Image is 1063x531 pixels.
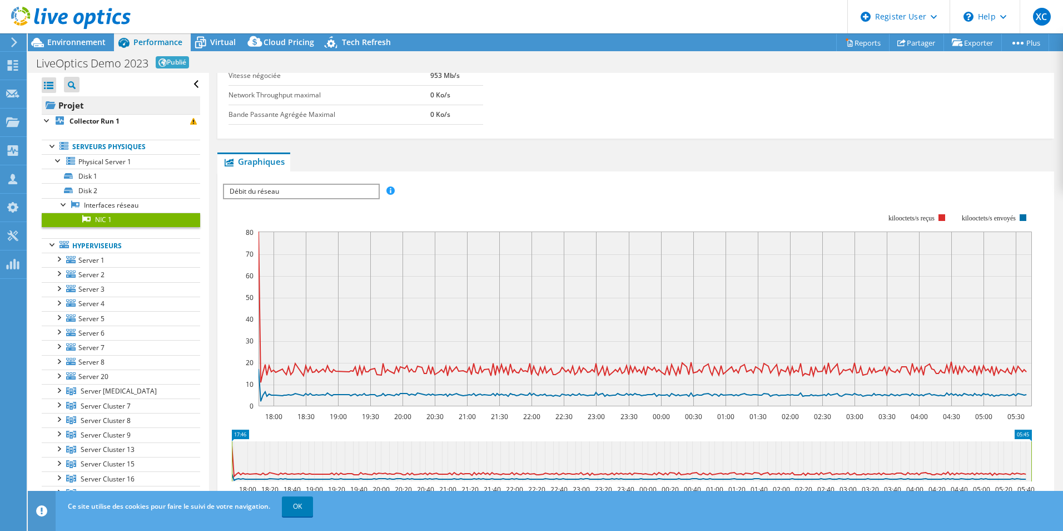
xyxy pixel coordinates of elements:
label: Bande Passante Agrégée Maximal [229,109,430,120]
text: 04:00 [910,412,927,421]
text: 01:40 [750,485,767,494]
text: 05:40 [1017,485,1034,494]
text: 23:00 [572,485,589,494]
a: Server Cluster 16 [42,471,200,486]
text: 23:20 [594,485,612,494]
span: Server Cluster 15 [81,459,135,469]
a: Hyperviseurs [42,238,200,253]
span: Server Cluster 13 [81,445,135,454]
text: 20:00 [372,485,389,494]
a: Disk 2 [42,183,200,198]
text: 19:20 [327,485,345,494]
span: Cloud Pricing [264,37,314,47]
text: 03:30 [878,412,895,421]
a: Server Cluster 9 [42,427,200,442]
span: Virtual [210,37,236,47]
b: 953 Mb/s [430,71,460,80]
text: 19:00 [305,485,322,494]
span: Server 3 [78,284,105,294]
text: 05:00 [972,485,990,494]
a: Partager [889,34,944,51]
span: Server 20 [78,372,108,381]
b: 0 Ko/s [430,90,450,100]
text: 00:30 [684,412,702,421]
span: Débit du réseau [224,185,378,198]
a: Server Cluster 17 [42,486,200,500]
text: 20 [246,358,254,367]
text: 50 [246,293,254,302]
span: Graphiques [223,156,285,167]
text: 22:40 [550,485,567,494]
a: OK [282,496,313,517]
a: Disk 1 [42,169,200,183]
text: 03:40 [883,485,901,494]
text: 01:00 [717,412,734,421]
text: 18:40 [283,485,300,494]
text: 04:40 [950,485,967,494]
a: Server 1 [42,253,200,267]
text: 19:30 [361,412,379,421]
text: 05:20 [995,485,1012,494]
text: 05:30 [1007,412,1024,421]
a: Interfaces réseau [42,198,200,213]
text: 18:00 [265,412,282,421]
a: Server 6 [42,326,200,340]
a: Server Cluster 13 [42,442,200,457]
span: Server 5 [78,314,105,323]
a: Server 20 [42,370,200,384]
text: 0 [250,401,254,411]
text: 22:00 [523,412,540,421]
text: 23:00 [587,412,604,421]
label: Network Throughput maximal [229,90,430,101]
text: 80 [246,228,254,237]
span: Server 2 [78,270,105,279]
text: 21:30 [490,412,508,421]
text: 00:00 [652,412,669,421]
a: Collector Run 1 [42,114,200,129]
span: Physical Server 1 [78,157,131,166]
text: kilooctets/s envoyés [962,214,1016,222]
a: Server 3 [42,282,200,297]
text: 22:00 [505,485,523,494]
a: Reports [836,34,890,51]
span: Server Cluster 7 [81,401,131,411]
text: 00:20 [661,485,678,494]
text: 20:20 [394,485,411,494]
text: kilooctets/s reçus [888,214,935,222]
span: Performance [133,37,182,47]
text: 30 [246,336,254,346]
a: Physical Server 1 [42,154,200,169]
span: Server 1 [78,255,105,265]
a: Server 4 [42,297,200,311]
span: XC [1033,8,1051,26]
text: 02:00 [772,485,789,494]
span: Environnement [47,37,106,47]
text: 21:20 [461,485,478,494]
span: Tech Refresh [342,37,391,47]
a: Server Cluster 8 [42,413,200,427]
text: 10 [246,380,254,389]
text: 18:00 [239,485,256,494]
text: 02:30 [813,412,831,421]
text: 18:20 [261,485,278,494]
text: 40 [246,314,254,324]
span: Server Cluster 9 [81,430,131,440]
span: Server Cluster 16 [81,474,135,484]
text: 03:20 [861,485,878,494]
text: 20:40 [416,485,434,494]
a: Exporter [943,34,1002,51]
text: 21:00 [439,485,456,494]
text: 21:40 [483,485,500,494]
text: 05:00 [975,412,992,421]
a: Server Cluster 7 [42,399,200,413]
text: 02:40 [817,485,834,494]
text: 23:40 [617,485,634,494]
a: Server 7 [42,340,200,355]
text: 19:00 [329,412,346,421]
b: Collector Run 1 [69,116,120,126]
text: 21:00 [458,412,475,421]
text: 20:00 [394,412,411,421]
text: 01:30 [749,412,766,421]
text: 19:40 [350,485,367,494]
label: Vitesse négociée [229,70,430,81]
